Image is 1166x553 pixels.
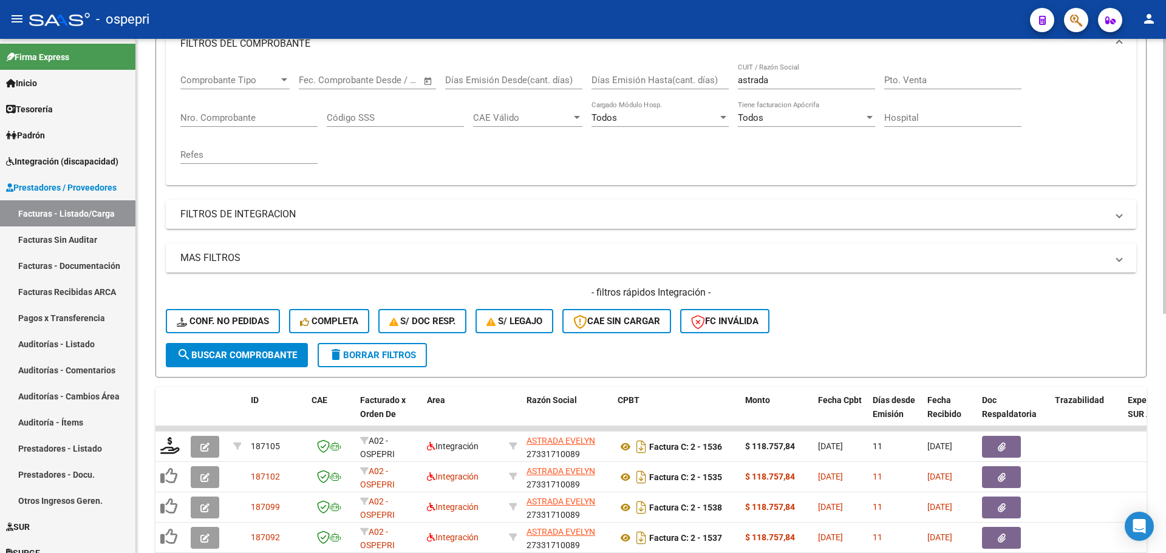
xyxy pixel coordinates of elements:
[745,441,795,451] strong: $ 118.757,84
[927,441,952,451] span: [DATE]
[818,441,843,451] span: [DATE]
[613,387,740,441] datatable-header-cell: CPBT
[360,497,395,520] span: A02 - OSPEPRI
[476,309,553,333] button: S/ legajo
[6,181,117,194] span: Prestadores / Proveedores
[427,395,445,405] span: Area
[180,75,279,86] span: Comprobante Tipo
[473,112,571,123] span: CAE Válido
[427,472,479,481] span: Integración
[745,472,795,481] strong: $ 118.757,84
[873,395,915,419] span: Días desde Emisión
[389,316,456,327] span: S/ Doc Resp.
[378,309,467,333] button: S/ Doc Resp.
[246,387,307,441] datatable-header-cell: ID
[527,464,608,490] div: 27331710089
[251,502,280,512] span: 187099
[738,112,763,123] span: Todos
[522,387,613,441] datatable-header-cell: Razón Social
[312,395,327,405] span: CAE
[360,395,406,419] span: Facturado x Orden De
[6,520,30,534] span: SUR
[6,155,118,168] span: Integración (discapacidad)
[633,498,649,517] i: Descargar documento
[977,387,1050,441] datatable-header-cell: Doc Respaldatoria
[927,472,952,481] span: [DATE]
[289,309,369,333] button: Completa
[818,395,862,405] span: Fecha Cpbt
[96,6,149,33] span: - ospepri
[422,387,504,441] datatable-header-cell: Area
[329,347,343,362] mat-icon: delete
[180,251,1107,265] mat-panel-title: MAS FILTROS
[818,502,843,512] span: [DATE]
[166,63,1136,185] div: FILTROS DEL COMPROBANTE
[592,112,617,123] span: Todos
[813,387,868,441] datatable-header-cell: Fecha Cpbt
[166,200,1136,229] mat-expansion-panel-header: FILTROS DE INTEGRACION
[307,387,355,441] datatable-header-cell: CAE
[745,502,795,512] strong: $ 118.757,84
[691,316,759,327] span: FC Inválida
[1142,12,1156,26] mat-icon: person
[251,395,259,405] span: ID
[180,37,1107,50] mat-panel-title: FILTROS DEL COMPROBANTE
[873,502,882,512] span: 11
[818,472,843,481] span: [DATE]
[649,503,722,512] strong: Factura C: 2 - 1538
[649,533,722,543] strong: Factura C: 2 - 1537
[359,75,418,86] input: Fecha fin
[649,442,722,452] strong: Factura C: 2 - 1536
[527,525,608,551] div: 27331710089
[527,466,595,476] span: ASTRADA EVELYN
[618,395,639,405] span: CPBT
[740,387,813,441] datatable-header-cell: Monto
[177,350,297,361] span: Buscar Comprobante
[922,387,977,441] datatable-header-cell: Fecha Recibido
[177,347,191,362] mat-icon: search
[251,441,280,451] span: 187105
[251,532,280,542] span: 187092
[329,350,416,361] span: Borrar Filtros
[527,497,595,506] span: ASTRADA EVELYN
[745,532,795,542] strong: $ 118.757,84
[1055,395,1104,405] span: Trazabilidad
[360,436,395,460] span: A02 - OSPEPRI
[868,387,922,441] datatable-header-cell: Días desde Emisión
[166,286,1136,299] h4: - filtros rápidos Integración -
[527,436,595,446] span: ASTRADA EVELYN
[1050,387,1123,441] datatable-header-cell: Trazabilidad
[427,502,479,512] span: Integración
[927,502,952,512] span: [DATE]
[633,528,649,548] i: Descargar documento
[6,129,45,142] span: Padrón
[355,387,422,441] datatable-header-cell: Facturado x Orden De
[873,441,882,451] span: 11
[427,441,479,451] span: Integración
[680,309,769,333] button: FC Inválida
[527,395,577,405] span: Razón Social
[421,74,435,88] button: Open calendar
[6,103,53,116] span: Tesorería
[573,316,660,327] span: CAE SIN CARGAR
[633,437,649,456] i: Descargar documento
[166,243,1136,273] mat-expansion-panel-header: MAS FILTROS
[1125,512,1154,541] div: Open Intercom Messenger
[6,76,37,90] span: Inicio
[927,532,952,542] span: [DATE]
[6,50,69,64] span: Firma Express
[180,208,1107,221] mat-panel-title: FILTROS DE INTEGRACION
[927,395,961,419] span: Fecha Recibido
[649,472,722,482] strong: Factura C: 2 - 1535
[166,309,280,333] button: Conf. no pedidas
[427,532,479,542] span: Integración
[299,75,348,86] input: Fecha inicio
[318,343,427,367] button: Borrar Filtros
[360,527,395,551] span: A02 - OSPEPRI
[166,343,308,367] button: Buscar Comprobante
[873,472,882,481] span: 11
[10,12,24,26] mat-icon: menu
[360,466,395,490] span: A02 - OSPEPRI
[562,309,671,333] button: CAE SIN CARGAR
[300,316,358,327] span: Completa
